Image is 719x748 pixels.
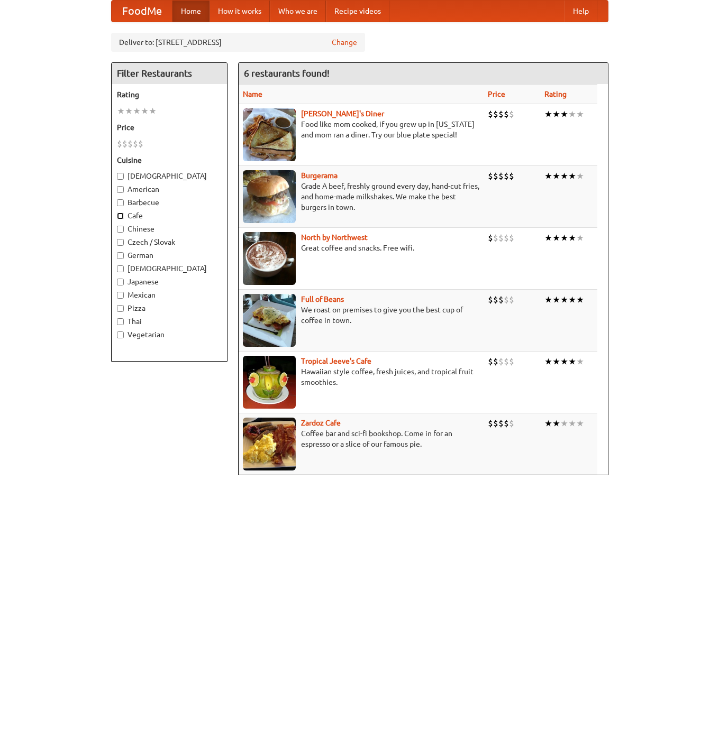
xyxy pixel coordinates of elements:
[493,418,498,429] li: $
[117,186,124,193] input: American
[117,250,222,261] label: German
[504,356,509,367] li: $
[117,226,124,233] input: Chinese
[117,265,124,272] input: [DEMOGRAPHIC_DATA]
[117,239,124,246] input: Czech / Slovak
[493,356,498,367] li: $
[488,170,493,182] li: $
[301,357,371,365] a: Tropical Jeeve's Cafe
[504,418,509,429] li: $
[243,181,479,213] p: Grade A beef, freshly ground every day, hand-cut fries, and home-made milkshakes. We make the bes...
[117,197,222,208] label: Barbecue
[112,1,172,22] a: FoodMe
[117,171,222,181] label: [DEMOGRAPHIC_DATA]
[544,294,552,306] li: ★
[243,90,262,98] a: Name
[576,232,584,244] li: ★
[117,184,222,195] label: American
[498,356,504,367] li: $
[488,108,493,120] li: $
[498,108,504,120] li: $
[117,237,222,247] label: Czech / Slovak
[210,1,270,22] a: How it works
[117,263,222,274] label: [DEMOGRAPHIC_DATA]
[243,366,479,387] p: Hawaiian style coffee, fresh juices, and tropical fruit smoothies.
[117,305,124,312] input: Pizza
[509,170,514,182] li: $
[568,170,576,182] li: ★
[552,356,560,367] li: ★
[576,356,584,367] li: ★
[509,356,514,367] li: $
[498,232,504,244] li: $
[560,108,568,120] li: ★
[243,243,479,253] p: Great coffee and snacks. Free wifi.
[117,329,222,340] label: Vegetarian
[117,138,122,150] li: $
[117,303,222,313] label: Pizza
[301,171,338,180] b: Burgerama
[117,292,124,299] input: Mexican
[128,138,133,150] li: $
[560,356,568,367] li: ★
[243,119,479,140] p: Food like mom cooked, if you grew up in [US_STATE] and mom ran a diner. Try our blue plate special!
[544,418,552,429] li: ★
[243,108,296,161] img: sallys.jpg
[117,279,124,285] input: Japanese
[301,109,384,118] a: [PERSON_NAME]'s Diner
[122,138,128,150] li: $
[301,233,368,242] b: North by Northwest
[552,418,560,429] li: ★
[117,276,222,287] label: Japanese
[149,105,157,117] li: ★
[117,89,222,100] h5: Rating
[243,428,479,449] p: Coffee bar and sci-fi bookshop. Come in for an espresso or a slice of our famous pie.
[504,294,509,306] li: $
[117,173,124,180] input: [DEMOGRAPHIC_DATA]
[568,418,576,429] li: ★
[560,232,568,244] li: ★
[141,105,149,117] li: ★
[133,138,138,150] li: $
[544,356,552,367] li: ★
[544,232,552,244] li: ★
[560,294,568,306] li: ★
[498,418,504,429] li: $
[138,138,143,150] li: $
[488,418,493,429] li: $
[117,122,222,133] h5: Price
[488,232,493,244] li: $
[565,1,597,22] a: Help
[552,294,560,306] li: ★
[493,294,498,306] li: $
[243,232,296,285] img: north.jpg
[117,199,124,206] input: Barbecue
[125,105,133,117] li: ★
[117,224,222,234] label: Chinese
[552,170,560,182] li: ★
[504,232,509,244] li: $
[544,90,567,98] a: Rating
[576,294,584,306] li: ★
[560,418,568,429] li: ★
[509,108,514,120] li: $
[117,210,222,221] label: Cafe
[568,294,576,306] li: ★
[576,108,584,120] li: ★
[243,294,296,347] img: beans.jpg
[117,318,124,325] input: Thai
[301,295,344,303] a: Full of Beans
[243,170,296,223] img: burgerama.jpg
[544,170,552,182] li: ★
[244,68,330,78] ng-pluralize: 6 restaurants found!
[509,232,514,244] li: $
[172,1,210,22] a: Home
[568,232,576,244] li: ★
[544,108,552,120] li: ★
[332,37,357,48] a: Change
[560,170,568,182] li: ★
[493,108,498,120] li: $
